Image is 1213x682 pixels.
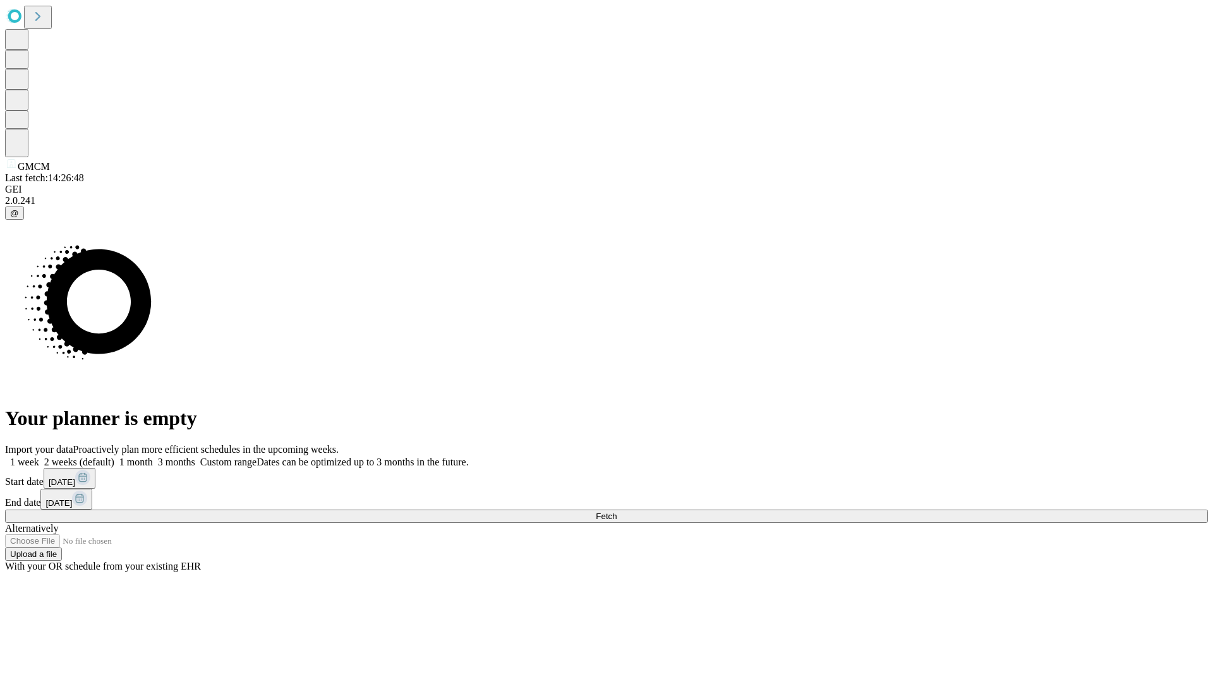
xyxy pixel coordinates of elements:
[5,206,24,220] button: @
[596,512,617,521] span: Fetch
[40,489,92,510] button: [DATE]
[5,523,58,534] span: Alternatively
[5,407,1208,430] h1: Your planner is empty
[18,161,50,172] span: GMCM
[256,457,468,467] span: Dates can be optimized up to 3 months in the future.
[158,457,195,467] span: 3 months
[44,457,114,467] span: 2 weeks (default)
[10,208,19,218] span: @
[5,172,84,183] span: Last fetch: 14:26:48
[49,477,75,487] span: [DATE]
[119,457,153,467] span: 1 month
[5,547,62,561] button: Upload a file
[44,468,95,489] button: [DATE]
[5,510,1208,523] button: Fetch
[5,444,73,455] span: Import your data
[5,195,1208,206] div: 2.0.241
[5,184,1208,195] div: GEI
[45,498,72,508] span: [DATE]
[10,457,39,467] span: 1 week
[73,444,339,455] span: Proactively plan more efficient schedules in the upcoming weeks.
[5,489,1208,510] div: End date
[5,561,201,571] span: With your OR schedule from your existing EHR
[5,468,1208,489] div: Start date
[200,457,256,467] span: Custom range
